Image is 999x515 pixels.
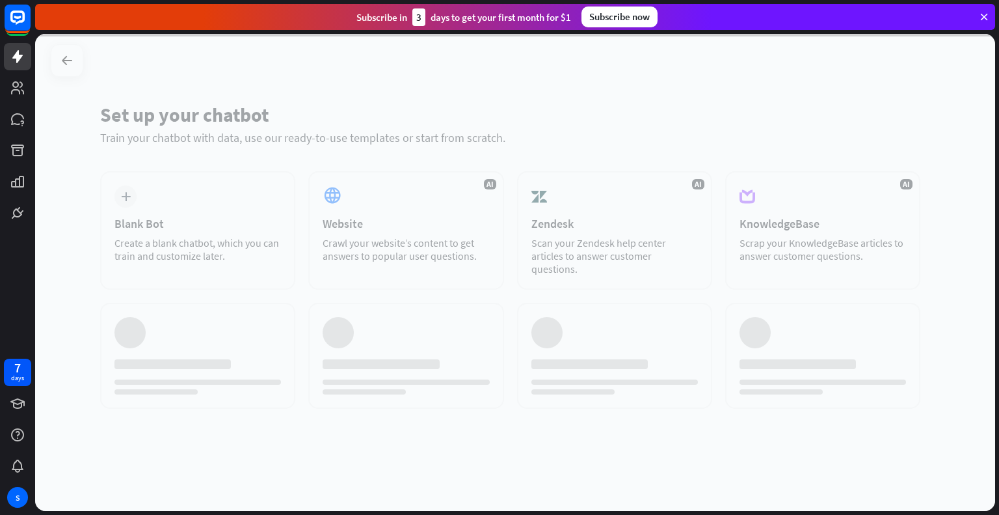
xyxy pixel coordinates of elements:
a: 7 days [4,359,31,386]
div: 7 [14,362,21,374]
div: 3 [412,8,425,26]
div: Subscribe in days to get your first month for $1 [356,8,571,26]
div: days [11,374,24,383]
div: S [7,487,28,508]
div: Subscribe now [581,7,658,27]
